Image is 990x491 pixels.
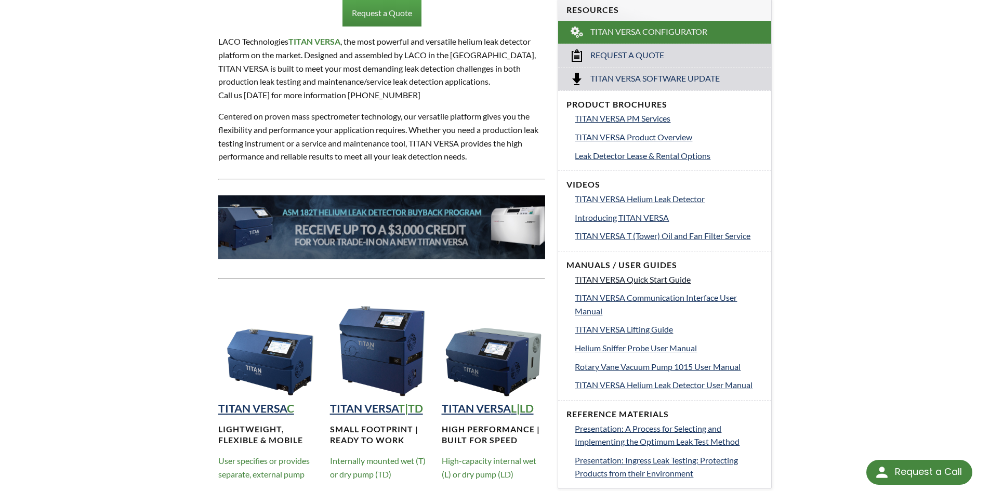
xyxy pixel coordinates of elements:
[330,295,434,399] img: TITAN VERSA Tower Helium Leak Detection Instrument
[575,213,669,222] span: Introducing TITAN VERSA
[575,341,763,355] a: Helium Sniffer Probe User Manual
[575,291,763,317] a: TITAN VERSA Communication Interface User Manual
[218,402,294,415] a: TITAN VERSAC
[575,194,705,204] span: TITAN VERSA Helium Leak Detector
[575,378,763,392] a: TITAN VERSA Helium Leak Detector User Manual
[566,179,763,190] h4: Videos
[218,295,322,399] img: TITAN VERSA Compact Helium Leak Detection Instrument
[330,424,434,446] h4: Small footprint | Ready to work
[566,5,763,16] h4: Resources
[575,455,738,479] span: Presentation: Ingress Leak Testing: Protecting Products from their Environment
[590,50,664,61] span: Request a Quote
[398,402,423,415] strong: T|TD
[558,67,771,90] a: Titan Versa Software Update
[558,21,771,44] a: TITAN VERSA Configurator
[575,293,737,316] span: TITAN VERSA Communication Interface User Manual
[895,460,962,484] div: Request a Call
[330,456,426,479] span: Internally mounted wet (T) or dry pump (TD)
[575,423,740,447] span: Presentation: A Process for Selecting and Implementing the Optimum Leak Test Method
[590,73,720,84] span: Titan Versa Software Update
[442,402,511,415] strong: TITAN VERSA
[566,99,763,110] h4: Product Brochures
[330,402,398,415] strong: TITAN VERSA
[575,231,750,241] span: TITAN VERSA T (Tower) Oil and Fan Filter Service
[575,360,763,374] a: Rotary Vane Vacuum Pump 1015 User Manual
[288,36,340,46] strong: TITAN VERSA
[575,112,763,125] a: TITAN VERSA PM Services
[575,380,753,390] span: TITAN VERSA Helium Leak Detector User Manual
[575,149,763,163] a: Leak Detector Lease & Rental Options
[575,324,673,334] span: TITAN VERSA Lifting Guide
[566,409,763,420] h4: Reference Materials
[575,422,763,448] a: Presentation: A Process for Selecting and Implementing the Optimum Leak Test Method
[575,132,692,142] span: TITAN VERSA Product Overview
[558,44,771,67] a: Request a Quote
[575,362,741,371] span: Rotary Vane Vacuum Pump 1015 User Manual
[442,456,536,479] span: High-capacity internal wet (L) or dry pump (LD)
[866,460,972,485] div: Request a Call
[575,229,763,243] a: TITAN VERSA T (Tower) Oil and Fan Filter Service
[575,454,763,480] a: Presentation: Ingress Leak Testing: Protecting Products from their Environment
[575,192,763,206] a: TITAN VERSA Helium Leak Detector
[575,273,763,286] a: TITAN VERSA Quick Start Guide
[575,323,763,336] a: TITAN VERSA Lifting Guide
[218,424,322,446] h4: Lightweight, Flexible & MOBILE
[566,260,763,271] h4: Manuals / User Guides
[218,35,546,101] p: LACO Technologies , the most powerful and versatile helium leak detector platform on the market. ...
[575,151,710,161] span: Leak Detector Lease & Rental Options
[287,402,294,415] strong: C
[442,402,534,415] a: TITAN VERSAL|LD
[442,295,546,399] img: TITAN VERSA Horizontal Helium Leak Detection Instrument
[218,456,310,479] span: User specifies or provides separate, external pump
[575,343,697,353] span: Helium Sniffer Probe User Manual
[575,211,763,224] a: Introducing TITAN VERSA
[442,424,546,446] h4: High performance | Built for speed
[511,402,534,415] strong: L|LD
[874,464,890,481] img: round button
[218,110,546,163] p: Centered on proven mass spectrometer technology, our versatile platform gives you the flexibility...
[590,26,707,37] span: TITAN VERSA Configurator
[575,274,691,284] span: TITAN VERSA Quick Start Guide
[575,130,763,144] a: TITAN VERSA Product Overview
[575,113,670,123] span: TITAN VERSA PM Services
[330,402,423,415] a: TITAN VERSAT|TD
[218,402,287,415] strong: TITAN VERSA
[218,195,546,259] img: 182T-Banner__LTS_.jpg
